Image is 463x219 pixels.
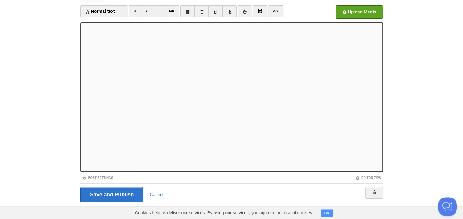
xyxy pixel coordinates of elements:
a: I [141,5,152,17]
span: Cookies help us deliver our services. By using our services, you agree to our use of cookies. [129,207,320,219]
iframe: Help Scout Beacon - Open [438,197,457,216]
input: Save and Publish [80,187,144,202]
a: </> [268,5,283,17]
a: Str [164,5,179,17]
a: Post Settings [82,176,113,179]
a: B [129,5,142,17]
a: U [152,5,165,17]
del: Str [169,9,174,13]
a: Editor Tips [355,176,381,179]
img: pagebreak-icon.png [258,9,262,13]
button: OK [321,209,333,217]
a: Cancel [150,192,163,197]
span: Normal text [85,9,115,14]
